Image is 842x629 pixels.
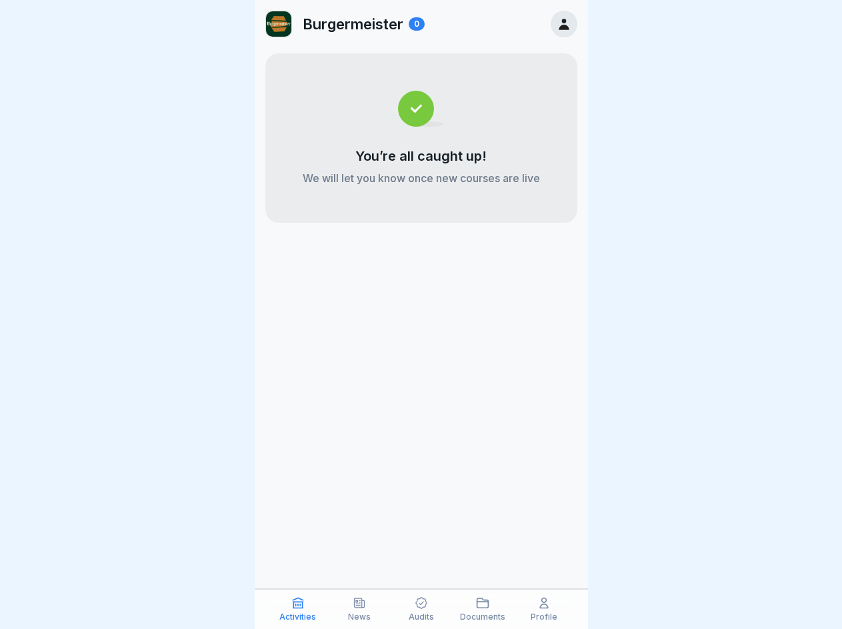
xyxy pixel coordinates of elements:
img: vi4xj1rh7o2tnjevi8opufjs.png [266,11,291,37]
p: You’re all caught up! [355,148,487,164]
p: Burgermeister [303,15,403,33]
p: Activities [279,612,316,622]
p: Profile [531,612,557,622]
p: Documents [460,612,505,622]
p: News [348,612,371,622]
div: 0 [409,17,425,31]
p: We will let you know once new courses are live [303,171,540,185]
img: completed.svg [398,91,444,127]
p: Audits [409,612,434,622]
